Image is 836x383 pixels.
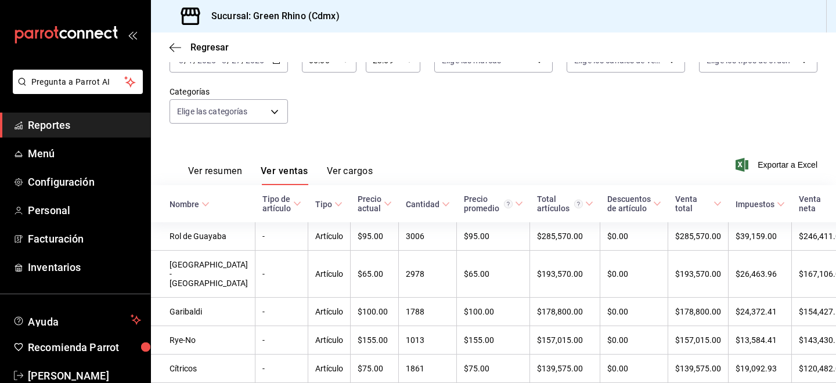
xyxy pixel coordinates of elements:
[151,326,255,355] td: Rye-No
[308,326,351,355] td: Artículo
[530,298,600,326] td: $178,800.00
[28,203,141,218] span: Personal
[668,298,729,326] td: $178,800.00
[537,194,583,213] div: Total artículos
[358,194,392,213] span: Precio actual
[170,200,210,209] span: Nombre
[600,298,668,326] td: $0.00
[729,298,792,326] td: $24,372.41
[736,200,785,209] span: Impuestos
[151,251,255,298] td: [GEOGRAPHIC_DATA] - [GEOGRAPHIC_DATA]
[600,326,668,355] td: $0.00
[190,42,229,53] span: Regresar
[28,174,141,190] span: Configuración
[464,194,513,213] div: Precio promedio
[675,194,722,213] span: Venta total
[351,355,399,383] td: $75.00
[530,222,600,251] td: $285,570.00
[28,146,141,161] span: Menú
[668,222,729,251] td: $285,570.00
[255,222,308,251] td: -
[170,42,229,53] button: Regresar
[31,76,125,88] span: Pregunta a Parrot AI
[13,70,143,94] button: Pregunta a Parrot AI
[729,222,792,251] td: $39,159.00
[457,326,530,355] td: $155.00
[28,231,141,247] span: Facturación
[151,298,255,326] td: Garibaldi
[457,251,530,298] td: $65.00
[464,194,523,213] span: Precio promedio
[28,339,141,355] span: Recomienda Parrot
[308,355,351,383] td: Artículo
[255,355,308,383] td: -
[668,355,729,383] td: $139,575.00
[255,298,308,326] td: -
[8,84,143,96] a: Pregunta a Parrot AI
[504,200,513,208] svg: Precio promedio = Total artículos / cantidad
[327,165,373,185] button: Ver cargos
[457,355,530,383] td: $75.00
[399,355,457,383] td: 1861
[358,194,381,213] div: Precio actual
[600,355,668,383] td: $0.00
[255,326,308,355] td: -
[675,194,711,213] div: Venta total
[799,194,835,213] div: Venta neta
[530,251,600,298] td: $193,570.00
[315,200,332,209] div: Tipo
[202,9,340,23] h3: Sucursal: Green Rhino (Cdmx)
[530,355,600,383] td: $139,575.00
[351,326,399,355] td: $155.00
[738,158,817,172] button: Exportar a Excel
[151,222,255,251] td: Rol de Guayaba
[457,222,530,251] td: $95.00
[262,194,301,213] span: Tipo de artículo
[600,251,668,298] td: $0.00
[351,222,399,251] td: $95.00
[128,30,137,39] button: open_drawer_menu
[170,88,288,96] label: Categorías
[736,200,774,209] div: Impuestos
[537,194,593,213] span: Total artículos
[399,222,457,251] td: 3006
[308,251,351,298] td: Artículo
[457,298,530,326] td: $100.00
[315,200,343,209] span: Tipo
[399,251,457,298] td: 2978
[28,117,141,133] span: Reportes
[308,222,351,251] td: Artículo
[406,200,439,209] div: Cantidad
[28,313,126,327] span: Ayuda
[729,251,792,298] td: $26,463.96
[729,326,792,355] td: $13,584.41
[729,355,792,383] td: $19,092.93
[188,165,242,185] button: Ver resumen
[668,251,729,298] td: $193,570.00
[607,194,651,213] div: Descuentos de artículo
[177,106,248,117] span: Elige las categorías
[151,355,255,383] td: Cítricos
[668,326,729,355] td: $157,015.00
[351,251,399,298] td: $65.00
[399,326,457,355] td: 1013
[530,326,600,355] td: $157,015.00
[170,200,199,209] div: Nombre
[188,165,373,185] div: navigation tabs
[262,194,291,213] div: Tipo de artículo
[308,298,351,326] td: Artículo
[351,298,399,326] td: $100.00
[28,259,141,275] span: Inventarios
[607,194,661,213] span: Descuentos de artículo
[574,200,583,208] svg: El total artículos considera cambios de precios en los artículos así como costos adicionales por ...
[255,251,308,298] td: -
[406,200,450,209] span: Cantidad
[261,165,308,185] button: Ver ventas
[600,222,668,251] td: $0.00
[399,298,457,326] td: 1788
